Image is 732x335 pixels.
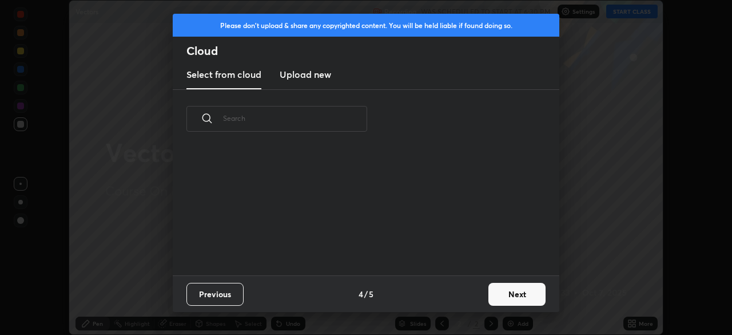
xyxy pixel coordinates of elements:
h2: Cloud [186,44,559,58]
button: Next [488,283,546,306]
h4: 5 [369,288,373,300]
h3: Upload new [280,68,331,81]
h4: 4 [359,288,363,300]
h4: / [364,288,368,300]
h3: Select from cloud [186,68,261,81]
input: Search [223,94,367,143]
div: Please don't upload & share any copyrighted content. You will be held liable if found doing so. [173,14,559,37]
button: Previous [186,283,244,306]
